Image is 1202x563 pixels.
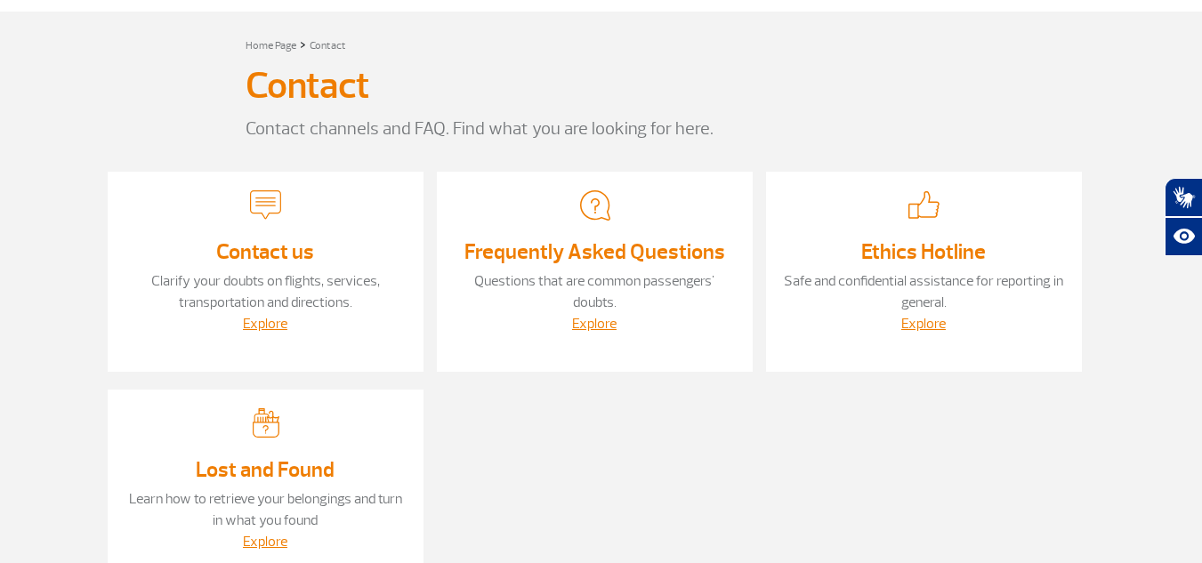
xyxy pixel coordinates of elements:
button: Open assistive resources. [1165,217,1202,256]
a: Explore [572,315,617,333]
a: Frequently Asked Questions [464,238,725,265]
a: Learn how to retrieve your belongings and turn in what you found [129,490,402,529]
div: Hand Talk accessibility plugin. [1165,178,1202,256]
a: Questions that are common passengers' doubts. [474,272,714,311]
a: Explore [243,315,287,333]
a: Safe and confidential assistance for reporting in general. [784,272,1063,311]
a: Explore [243,533,287,551]
font: Contact [246,62,370,109]
a: Contact us [216,238,314,265]
a: Home Page [246,39,296,52]
a: Clarify your doubts on flights, services, transportation and directions. [151,272,380,311]
font: > [300,34,306,54]
button: Open sign language translator. [1165,178,1202,217]
a: Explore [901,315,946,333]
a: Ethics Hotline [861,238,986,265]
font: Contact channels and FAQ. Find what you are looking for here. [246,117,714,140]
a: Lost and Found [196,456,335,483]
a: Contact [310,39,346,52]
